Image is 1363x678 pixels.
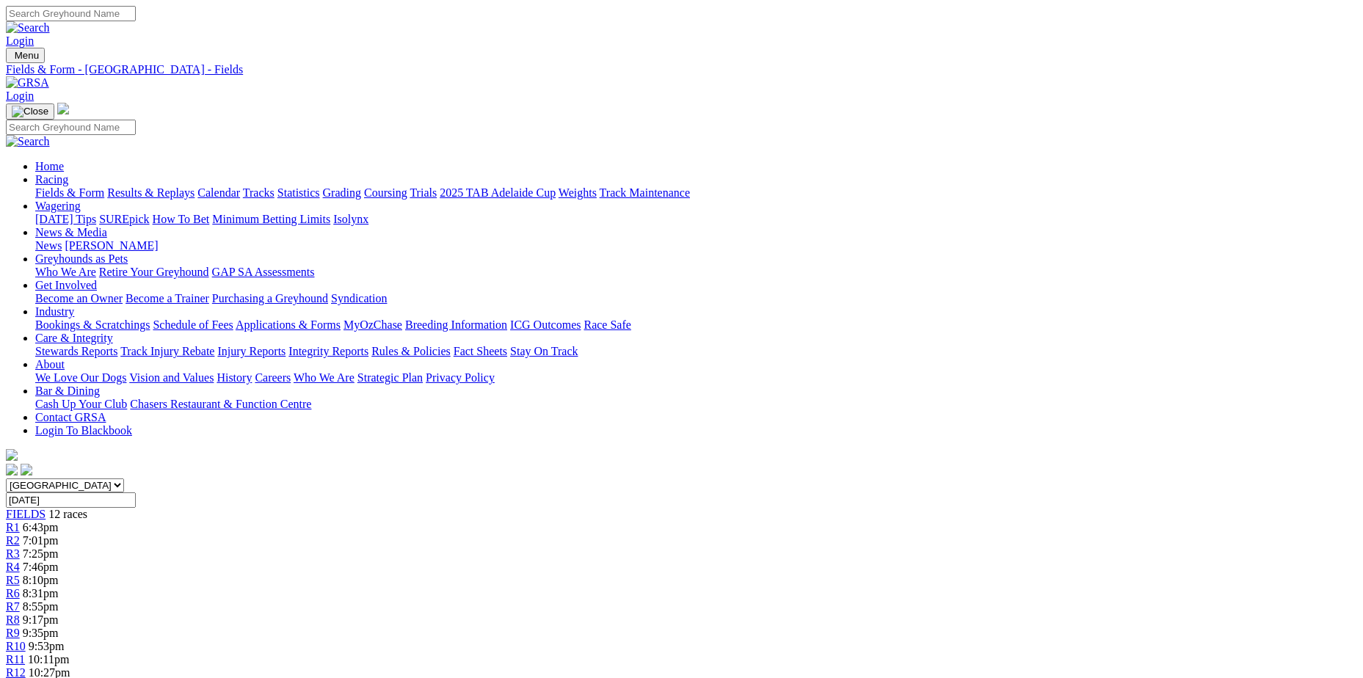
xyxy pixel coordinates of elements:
[288,345,368,357] a: Integrity Reports
[454,345,507,357] a: Fact Sheets
[153,318,233,331] a: Schedule of Fees
[130,398,311,410] a: Chasers Restaurant & Function Centre
[65,239,158,252] a: [PERSON_NAME]
[6,547,20,560] a: R3
[35,371,1357,384] div: About
[6,534,20,547] a: R2
[6,120,136,135] input: Search
[48,508,87,520] span: 12 races
[153,213,210,225] a: How To Bet
[21,464,32,475] img: twitter.svg
[426,371,495,384] a: Privacy Policy
[6,653,25,666] a: R11
[331,292,387,305] a: Syndication
[333,213,368,225] a: Isolynx
[6,48,45,63] button: Toggle navigation
[323,186,361,199] a: Grading
[23,547,59,560] span: 7:25pm
[277,186,320,199] a: Statistics
[243,186,275,199] a: Tracks
[35,318,150,331] a: Bookings & Scratchings
[35,424,132,437] a: Login To Blackbook
[212,266,315,278] a: GAP SA Assessments
[6,627,20,639] a: R9
[212,292,328,305] a: Purchasing a Greyhound
[217,345,286,357] a: Injury Reports
[217,371,252,384] a: History
[6,492,136,508] input: Select date
[6,640,26,652] a: R10
[6,574,20,586] a: R5
[6,600,20,613] a: R7
[35,318,1357,332] div: Industry
[6,521,20,533] a: R1
[23,613,59,626] span: 9:17pm
[99,266,209,278] a: Retire Your Greyhound
[236,318,341,331] a: Applications & Forms
[559,186,597,199] a: Weights
[35,332,113,344] a: Care & Integrity
[357,371,423,384] a: Strategic Plan
[35,384,100,397] a: Bar & Dining
[129,371,214,384] a: Vision and Values
[126,292,209,305] a: Become a Trainer
[12,106,48,117] img: Close
[35,398,1357,411] div: Bar & Dining
[364,186,407,199] a: Coursing
[6,508,46,520] a: FIELDS
[6,587,20,599] a: R6
[35,226,107,238] a: News & Media
[6,6,136,21] input: Search
[35,160,64,172] a: Home
[35,266,1357,279] div: Greyhounds as Pets
[6,76,49,90] img: GRSA
[6,34,34,47] a: Login
[35,358,65,371] a: About
[28,653,69,666] span: 10:11pm
[35,239,1357,252] div: News & Media
[6,613,20,626] a: R8
[35,305,74,318] a: Industry
[35,239,62,252] a: News
[600,186,690,199] a: Track Maintenance
[6,135,50,148] img: Search
[6,90,34,102] a: Login
[23,521,59,533] span: 6:43pm
[35,345,1357,358] div: Care & Integrity
[510,318,581,331] a: ICG Outcomes
[99,213,149,225] a: SUREpick
[6,103,54,120] button: Toggle navigation
[584,318,630,331] a: Race Safe
[6,21,50,34] img: Search
[15,50,39,61] span: Menu
[35,345,117,357] a: Stewards Reports
[35,371,126,384] a: We Love Our Dogs
[120,345,214,357] a: Track Injury Rebate
[35,292,1357,305] div: Get Involved
[35,252,128,265] a: Greyhounds as Pets
[35,200,81,212] a: Wagering
[35,213,1357,226] div: Wagering
[35,292,123,305] a: Become an Owner
[6,561,20,573] a: R4
[35,266,96,278] a: Who We Are
[371,345,451,357] a: Rules & Policies
[35,213,96,225] a: [DATE] Tips
[255,371,291,384] a: Careers
[510,345,578,357] a: Stay On Track
[23,561,59,573] span: 7:46pm
[6,464,18,475] img: facebook.svg
[6,63,1357,76] a: Fields & Form - [GEOGRAPHIC_DATA] - Fields
[35,186,104,199] a: Fields & Form
[410,186,437,199] a: Trials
